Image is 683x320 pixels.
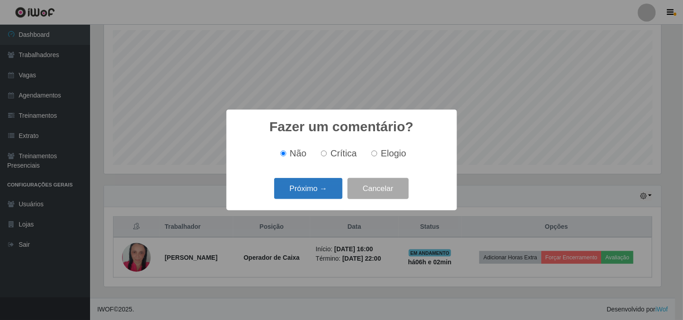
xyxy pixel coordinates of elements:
button: Próximo → [274,178,343,199]
input: Elogio [371,151,377,156]
span: Elogio [381,148,406,158]
input: Crítica [321,151,327,156]
span: Não [290,148,307,158]
input: Não [280,151,286,156]
button: Cancelar [348,178,409,199]
span: Crítica [330,148,357,158]
h2: Fazer um comentário? [269,119,413,135]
